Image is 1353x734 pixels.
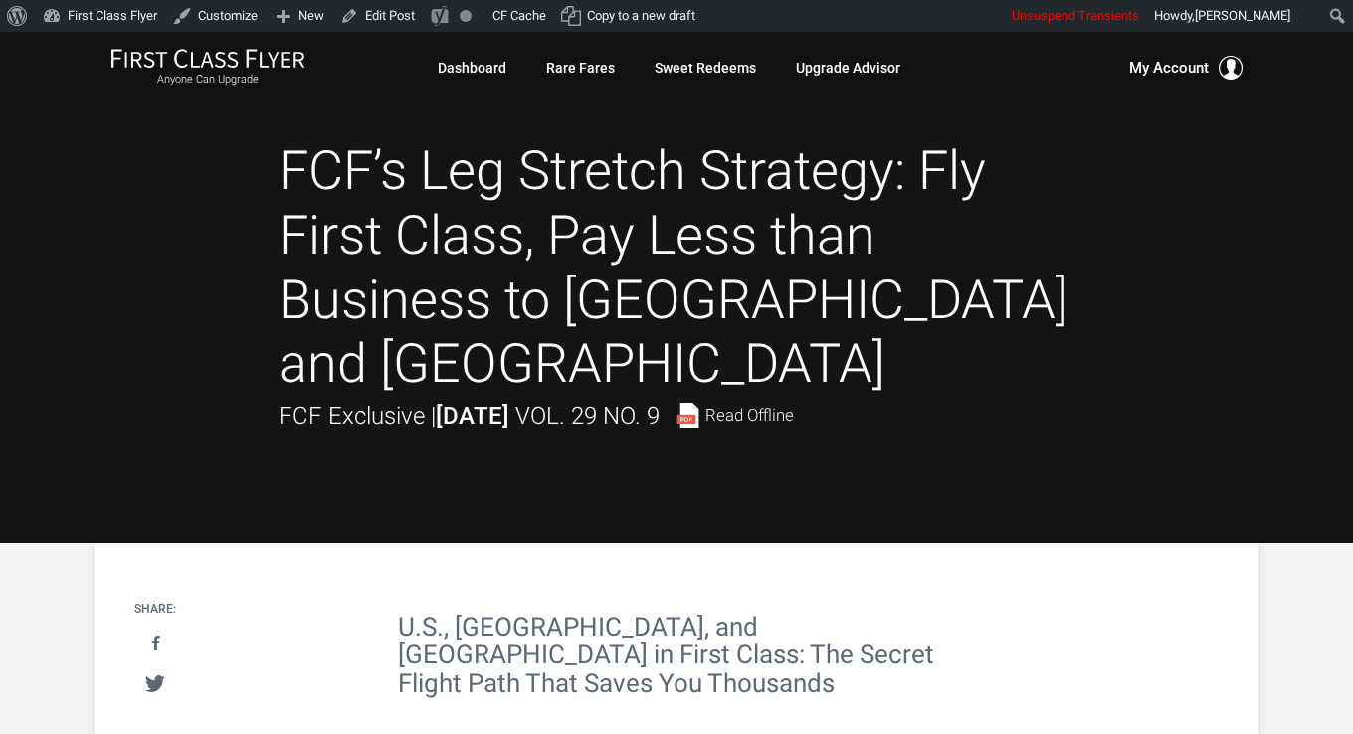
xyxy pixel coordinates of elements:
[135,626,176,662] a: Share
[655,50,756,86] a: Sweet Redeems
[515,402,660,430] span: Vol. 29 No. 9
[436,402,509,430] strong: [DATE]
[398,613,955,698] h2: U.S., [GEOGRAPHIC_DATA], and [GEOGRAPHIC_DATA] in First Class: The Secret Flight Path That Saves ...
[676,403,700,428] img: pdf-file.svg
[1195,8,1290,23] span: [PERSON_NAME]
[110,48,305,69] img: First Class Flyer
[135,665,176,702] a: Tweet
[1129,56,1243,80] button: My Account
[796,50,900,86] a: Upgrade Advisor
[546,50,615,86] a: Rare Fares
[676,403,794,428] a: Read Offline
[438,50,506,86] a: Dashboard
[705,407,794,424] span: Read Offline
[279,139,1074,397] h1: FCF’s Leg Stretch Strategy: Fly First Class, Pay Less than Business to [GEOGRAPHIC_DATA] and [GEO...
[1129,56,1209,80] span: My Account
[134,603,176,616] h4: Share:
[279,397,794,435] div: FCF Exclusive |
[110,73,305,87] small: Anyone Can Upgrade
[110,48,305,88] a: First Class FlyerAnyone Can Upgrade
[1012,8,1139,23] span: Unsuspend Transients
